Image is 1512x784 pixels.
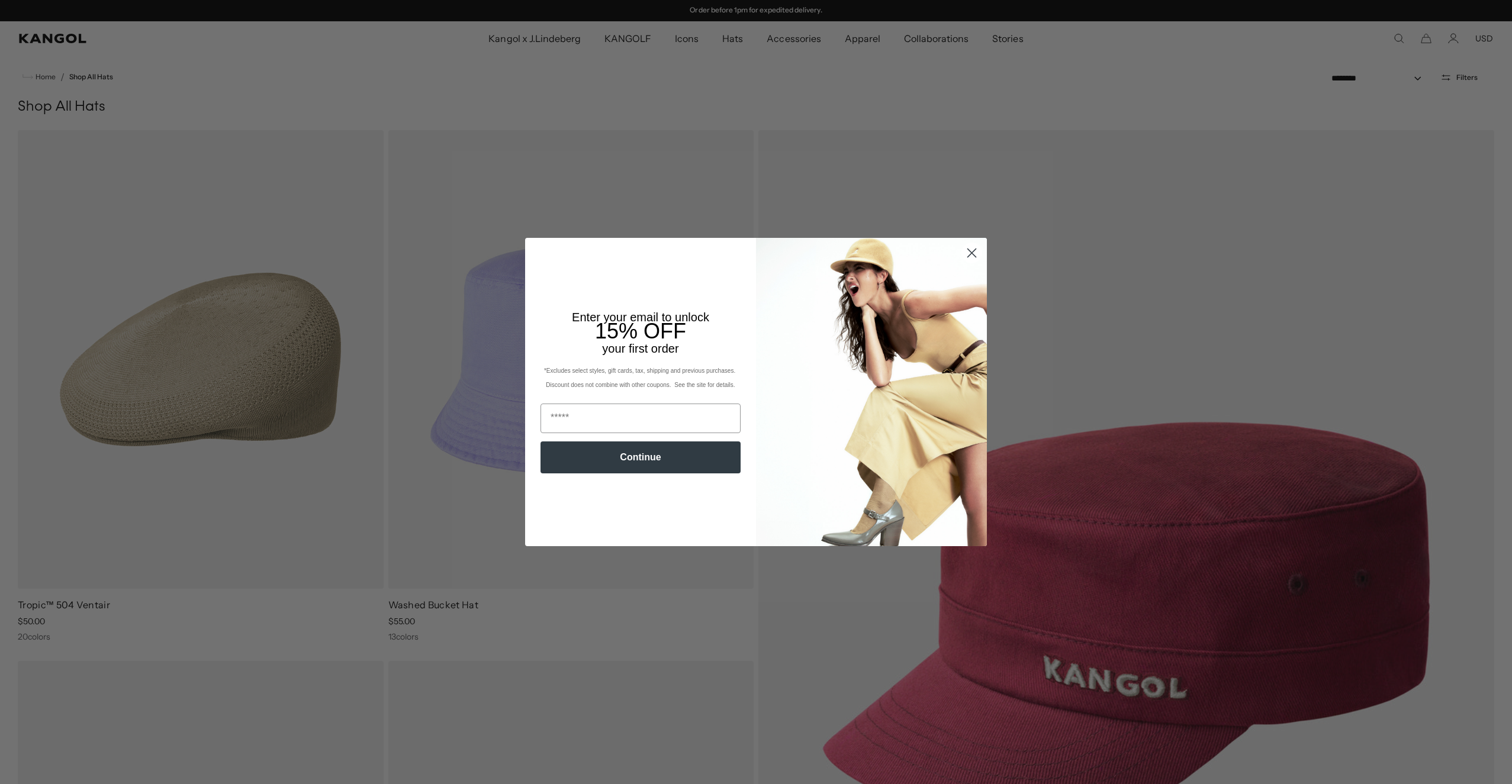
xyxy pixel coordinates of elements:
[544,367,737,388] span: *Excludes select styles, gift cards, tax, shipping and previous purchases. Discount does not comb...
[756,238,987,546] img: 93be19ad-e773-4382-80b9-c9d740c9197f.jpeg
[602,342,678,355] span: your first order
[595,319,686,343] span: 15% OFF
[541,404,741,433] input: Email
[572,311,709,324] span: Enter your email to unlock
[961,243,982,263] button: Close dialog
[541,441,741,473] button: Continue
